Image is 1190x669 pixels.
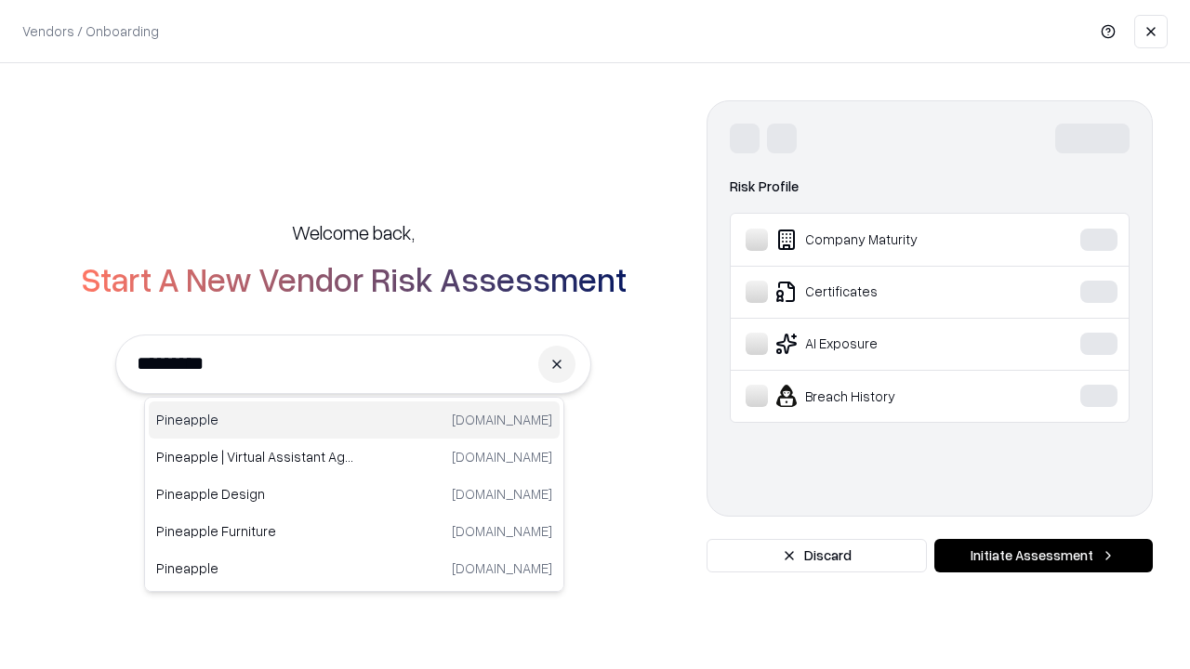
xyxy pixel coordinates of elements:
[730,176,1130,198] div: Risk Profile
[746,229,1024,251] div: Company Maturity
[156,558,354,578] p: Pineapple
[81,260,627,297] h2: Start A New Vendor Risk Assessment
[452,484,552,504] p: [DOMAIN_NAME]
[452,521,552,541] p: [DOMAIN_NAME]
[746,333,1024,355] div: AI Exposure
[746,281,1024,303] div: Certificates
[156,484,354,504] p: Pineapple Design
[292,219,415,245] h5: Welcome back,
[934,539,1153,572] button: Initiate Assessment
[452,447,552,466] p: [DOMAIN_NAME]
[746,385,1024,407] div: Breach History
[22,21,159,41] p: Vendors / Onboarding
[452,410,552,429] p: [DOMAIN_NAME]
[156,447,354,466] p: Pineapple | Virtual Assistant Agency
[156,521,354,541] p: Pineapple Furniture
[144,397,564,592] div: Suggestions
[156,410,354,429] p: Pineapple
[452,558,552,578] p: [DOMAIN_NAME]
[707,539,927,572] button: Discard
